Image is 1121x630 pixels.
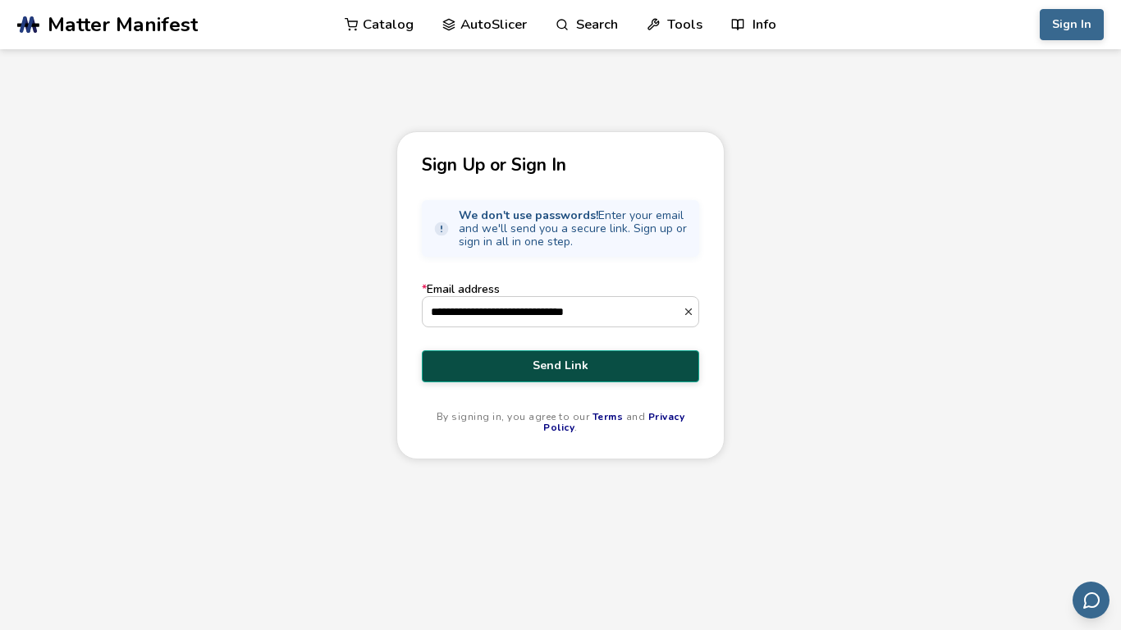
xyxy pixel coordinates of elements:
[434,359,687,372] span: Send Link
[459,209,689,249] span: Enter your email and we'll send you a secure link. Sign up or sign in all in one step.
[422,283,699,327] label: Email address
[1040,9,1104,40] button: Sign In
[1073,582,1110,619] button: Send feedback via email
[683,306,698,317] button: *Email address
[422,412,699,435] p: By signing in, you agree to our and .
[543,410,684,435] a: Privacy Policy
[48,13,198,36] span: Matter Manifest
[459,208,598,223] strong: We don't use passwords!
[422,350,699,381] button: Send Link
[422,157,699,174] p: Sign Up or Sign In
[593,410,624,423] a: Terms
[423,297,683,326] input: *Email address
